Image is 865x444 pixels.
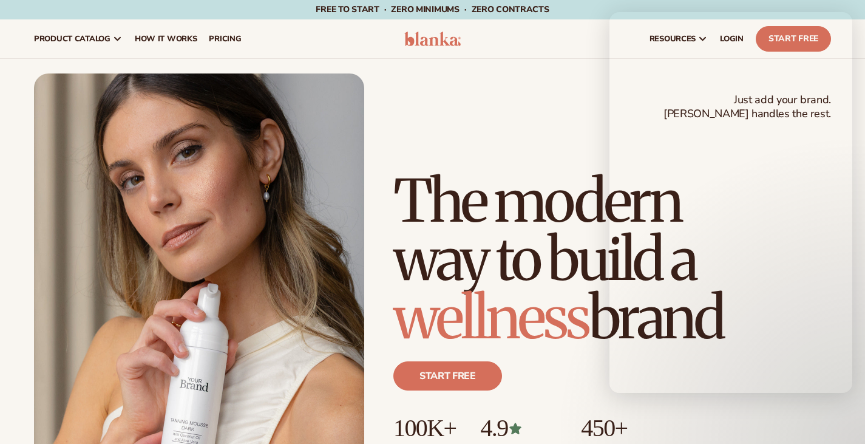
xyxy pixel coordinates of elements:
[209,34,241,44] span: pricing
[34,34,110,44] span: product catalog
[393,415,456,442] p: 100K+
[581,415,673,442] p: 450+
[404,32,461,46] img: logo
[316,4,549,15] span: Free to start · ZERO minimums · ZERO contracts
[393,172,831,347] h1: The modern way to build a brand
[203,19,247,58] a: pricing
[393,361,502,391] a: Start free
[609,12,852,393] iframe: Intercom live chat
[135,34,197,44] span: How It Works
[129,19,203,58] a: How It Works
[480,415,557,442] p: 4.9
[393,281,589,354] span: wellness
[823,403,852,432] iframe: Intercom live chat
[28,19,129,58] a: product catalog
